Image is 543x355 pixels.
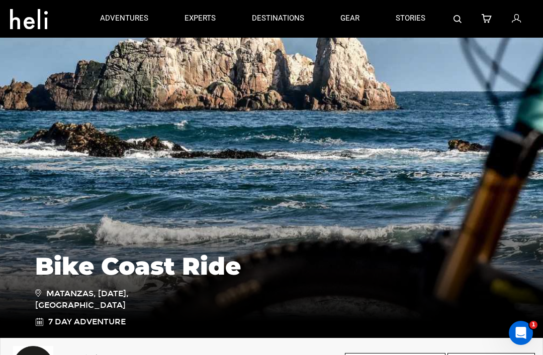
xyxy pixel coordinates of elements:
span: 7 Day Adventure [48,316,126,328]
p: adventures [100,14,148,24]
p: destinations [252,14,304,24]
p: experts [185,14,216,24]
span: 1 [529,321,537,329]
img: search-bar-icon.svg [454,15,462,23]
span: Matanzas, [DATE], [GEOGRAPHIC_DATA] [35,287,153,311]
iframe: Intercom live chat [509,321,533,345]
h1: Bike Coast Ride [35,253,508,280]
